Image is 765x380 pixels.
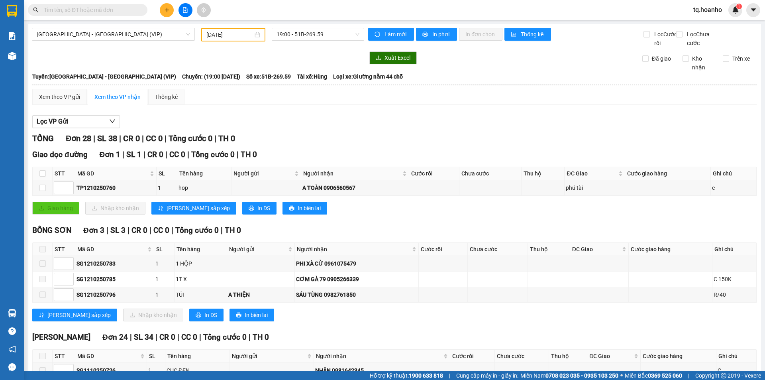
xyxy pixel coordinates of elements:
[76,259,153,268] div: SG1210250783
[122,150,124,159] span: |
[75,363,147,378] td: SG1110250726
[257,204,270,213] span: In DS
[714,290,755,299] div: R/40
[214,134,216,143] span: |
[134,333,153,342] span: SL 34
[528,243,570,256] th: Thu hộ
[177,167,231,180] th: Tên hàng
[233,169,293,178] span: Người gửi
[746,3,760,17] button: caret-down
[229,245,286,254] span: Người gửi
[241,150,257,159] span: TH 0
[178,183,230,192] div: hop
[142,134,144,143] span: |
[102,333,128,342] span: Đơn 24
[155,275,173,284] div: 1
[53,350,75,363] th: STT
[127,226,129,235] span: |
[158,205,163,212] span: sort-ascending
[76,366,145,375] div: SG1110250726
[37,28,190,40] span: Sài Gòn - Bình Định (VIP)
[201,7,206,13] span: aim
[296,290,417,299] div: SÁU TÙNG 0982761850
[416,28,457,41] button: printerIn phơi
[147,350,165,363] th: SL
[648,372,682,379] strong: 0369 525 060
[736,4,742,9] sup: 1
[504,28,551,41] button: bar-chartThống kê
[75,287,154,303] td: SG1210250796
[169,134,212,143] span: Tổng cước 0
[296,275,417,284] div: CƠM GÀ 79 0905266339
[225,226,241,235] span: TH 0
[106,226,108,235] span: |
[204,311,217,319] span: In DS
[123,134,140,143] span: CR 0
[143,150,145,159] span: |
[296,259,417,268] div: PHI XÀ CỪ 0961075479
[249,205,254,212] span: printer
[157,167,177,180] th: SL
[123,309,183,321] button: downloadNhập kho nhận
[625,167,711,180] th: Cước giao hàng
[620,374,623,377] span: ⚪️
[629,243,712,256] th: Cước giao hàng
[191,150,235,159] span: Tổng cước 0
[83,226,104,235] span: Đơn 3
[449,371,450,380] span: |
[75,272,154,287] td: SG1210250785
[333,72,403,81] span: Loại xe: Giường nằm 44 chỗ
[93,134,95,143] span: |
[149,226,151,235] span: |
[375,32,381,38] span: sync
[97,134,117,143] span: SL 38
[545,372,618,379] strong: 0708 023 035 - 0935 103 250
[242,202,277,215] button: printerIn DS
[297,72,327,81] span: Tài xế: Hùng
[422,32,429,38] span: printer
[175,226,219,235] span: Tổng cước 0
[53,167,75,180] th: STT
[712,243,757,256] th: Ghi chú
[199,333,201,342] span: |
[155,93,178,101] div: Thống kê
[171,226,173,235] span: |
[33,7,39,13] span: search
[459,167,521,180] th: Chưa cước
[75,256,154,272] td: SG1210250783
[277,28,359,40] span: 19:00 - 51B-269.59
[146,134,163,143] span: CC 0
[738,4,740,9] span: 1
[297,245,410,254] span: Người nhận
[176,259,226,268] div: 1 HỘP
[521,30,545,39] span: Thống kê
[178,3,192,17] button: file-add
[236,312,241,319] span: printer
[450,350,494,363] th: Cước rồi
[110,226,126,235] span: SL 3
[246,72,291,81] span: Số xe: 51B-269.59
[196,312,201,319] span: printer
[32,73,176,80] b: Tuyến: [GEOGRAPHIC_DATA] - [GEOGRAPHIC_DATA] (VIP)
[119,134,121,143] span: |
[85,202,145,215] button: downloadNhập kho nhận
[7,5,17,17] img: logo-vxr
[495,350,549,363] th: Chưa cước
[228,290,293,299] div: A THIỆN
[37,116,68,126] span: Lọc VP Gửi
[169,150,185,159] span: CC 0
[126,150,141,159] span: SL 1
[8,363,16,371] span: message
[8,32,16,40] img: solution-icon
[32,134,54,143] span: TỔNG
[181,333,197,342] span: CC 0
[298,204,321,213] span: In biên lai
[155,259,173,268] div: 1
[39,312,44,319] span: sort-ascending
[8,309,16,317] img: warehouse-icon
[148,366,164,375] div: 1
[182,72,240,81] span: Chuyến: (19:00 [DATE])
[520,371,618,380] span: Miền Nam
[182,7,188,13] span: file-add
[459,28,502,41] button: In đơn chọn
